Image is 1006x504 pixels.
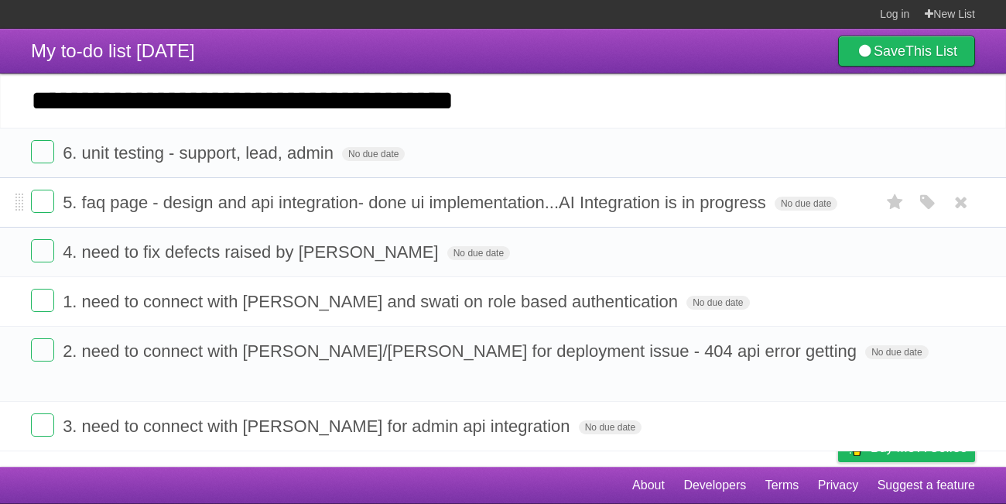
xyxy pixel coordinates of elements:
span: No due date [579,420,642,434]
span: No due date [865,345,928,359]
a: Terms [765,471,799,500]
a: Suggest a feature [878,471,975,500]
a: SaveThis List [838,36,975,67]
span: 4. need to fix defects raised by [PERSON_NAME] [63,242,442,262]
label: Done [31,289,54,312]
span: 3. need to connect with [PERSON_NAME] for admin api integration [63,417,573,436]
span: No due date [447,246,510,260]
span: 5. faq page - design and api integration- done ui implementation...AI Integration is in progress [63,193,770,212]
a: About [632,471,665,500]
label: Done [31,338,54,362]
a: Privacy [818,471,858,500]
label: Done [31,413,54,437]
span: No due date [686,296,749,310]
span: 1. need to connect with [PERSON_NAME] and swati on role based authentication [63,292,682,311]
span: 6. unit testing - support, lead, admin [63,143,337,163]
label: Done [31,140,54,163]
span: No due date [775,197,837,211]
b: This List [905,43,957,59]
label: Done [31,190,54,213]
span: 2. need to connect with [PERSON_NAME]/[PERSON_NAME] for deployment issue - 404 api error getting [63,341,861,361]
span: No due date [342,147,405,161]
label: Done [31,239,54,262]
a: Developers [683,471,746,500]
label: Star task [881,190,910,215]
span: My to-do list [DATE] [31,40,195,61]
span: Buy me a coffee [871,434,967,461]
